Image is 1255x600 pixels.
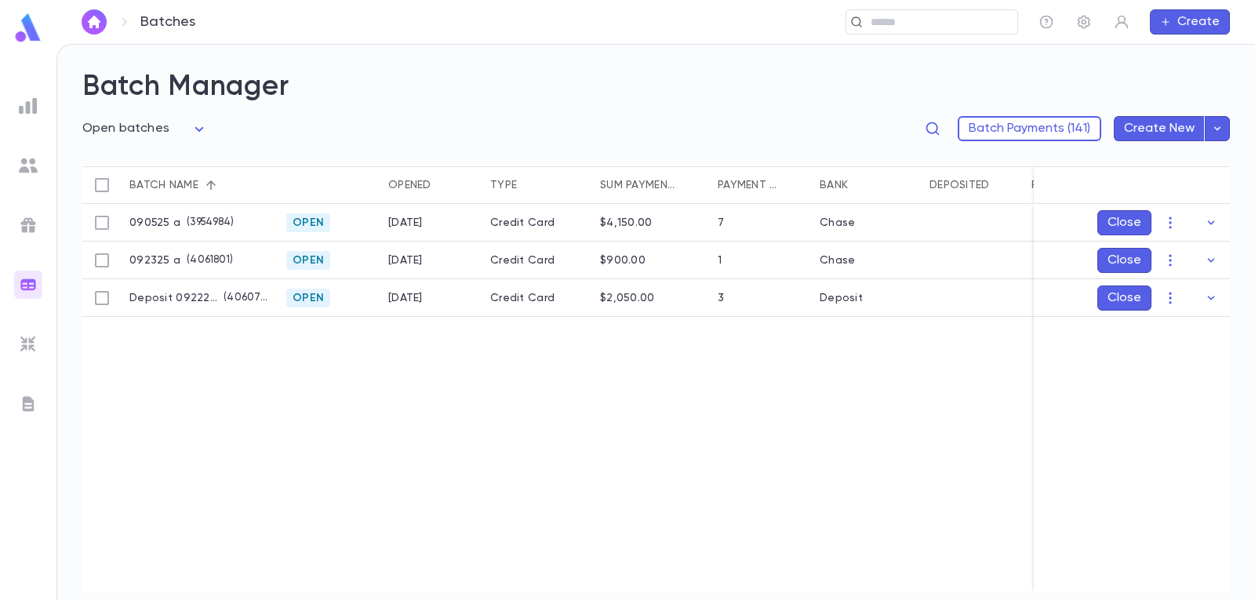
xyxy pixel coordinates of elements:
button: Close [1097,210,1151,235]
p: ( 3954984 ) [180,215,234,231]
p: 092325 a [129,254,180,267]
button: Create New [1114,116,1205,141]
div: Sum payments [592,166,710,204]
div: Batch name [129,166,198,204]
div: $900.00 [600,254,646,267]
div: Deposited [929,166,990,204]
img: reports_grey.c525e4749d1bce6a11f5fe2a8de1b229.svg [19,96,38,115]
div: Credit Card [482,279,592,317]
button: Create [1150,9,1230,35]
span: Open [286,292,330,304]
div: Recorded [1024,166,1126,204]
button: Sort [990,173,1015,198]
img: letters_grey.7941b92b52307dd3b8a917253454ce1c.svg [19,395,38,413]
div: Chase [820,216,855,229]
button: Close [1097,285,1151,311]
button: Sort [198,173,224,198]
span: Open [286,254,330,267]
div: Opened [380,166,482,204]
img: imports_grey.530a8a0e642e233f2baf0ef88e8c9fcb.svg [19,335,38,354]
div: Type [490,166,517,204]
p: Batches [140,13,195,31]
div: Chase [820,254,855,267]
button: Sort [431,173,457,198]
img: logo [13,13,44,43]
button: Close [1097,248,1151,273]
button: Batch Payments (141) [958,116,1101,141]
div: 9/5/2025 [388,216,423,229]
p: 090525 a [129,216,180,229]
h2: Batch Manager [82,70,1230,104]
img: campaigns_grey.99e729a5f7ee94e3726e6486bddda8f1.svg [19,216,38,235]
div: Credit Card [482,242,592,279]
img: home_white.a664292cf8c1dea59945f0da9f25487c.svg [85,16,104,28]
div: Deposited [922,166,1024,204]
div: 7 [718,216,724,229]
span: Open batches [82,122,169,135]
div: Deposit [820,292,863,304]
button: Sort [779,173,804,198]
img: batches_gradient.0a22e14384a92aa4cd678275c0c39cc4.svg [19,275,38,294]
button: Sort [848,173,873,198]
p: Deposit 092225 a [129,292,217,304]
div: Payment qty [710,166,812,204]
p: ( 4061801 ) [180,253,233,268]
div: Type [482,166,592,204]
div: $2,050.00 [600,292,655,304]
div: Bank [812,166,922,204]
div: $4,150.00 [600,216,653,229]
div: Opened [388,166,431,204]
div: Payment qty [718,166,779,204]
button: Sort [677,173,702,198]
p: ( 4060732 ) [217,290,271,306]
img: students_grey.60c7aba0da46da39d6d829b817ac14fc.svg [19,156,38,175]
button: Sort [517,173,542,198]
div: Bank [820,166,848,204]
div: 1 [718,254,722,267]
div: Sum payments [600,166,677,204]
div: 9/21/2025 [388,292,423,304]
div: 3 [718,292,724,304]
div: Batch name [122,166,278,204]
div: Recorded [1031,166,1092,204]
div: 9/23/2025 [388,254,423,267]
span: Open [286,216,330,229]
div: Open batches [82,117,209,141]
div: Credit Card [482,204,592,242]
